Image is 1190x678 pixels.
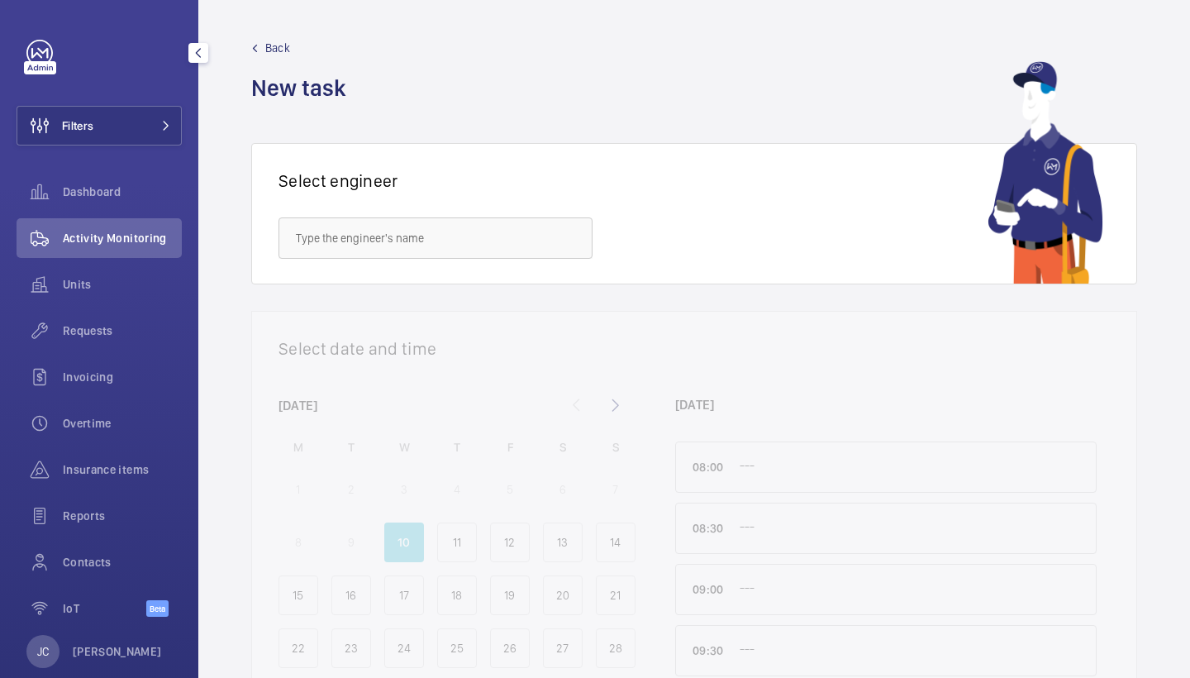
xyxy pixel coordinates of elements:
span: IoT [63,600,146,617]
span: Invoicing [63,369,182,385]
span: Contacts [63,554,182,571]
p: JC [37,643,49,660]
span: Units [63,276,182,293]
h1: New task [251,73,356,103]
span: Insurance items [63,461,182,478]
span: Overtime [63,415,182,432]
span: Requests [63,322,182,339]
span: Activity Monitoring [63,230,182,246]
button: Filters [17,106,182,146]
input: Type the engineer's name [278,217,593,259]
img: mechanic using app [988,61,1103,284]
span: Filters [62,117,93,134]
span: Beta [146,600,169,617]
p: [PERSON_NAME] [73,643,162,660]
span: Back [265,40,290,56]
span: Dashboard [63,184,182,200]
h1: Select engineer [278,170,398,191]
span: Reports [63,508,182,524]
